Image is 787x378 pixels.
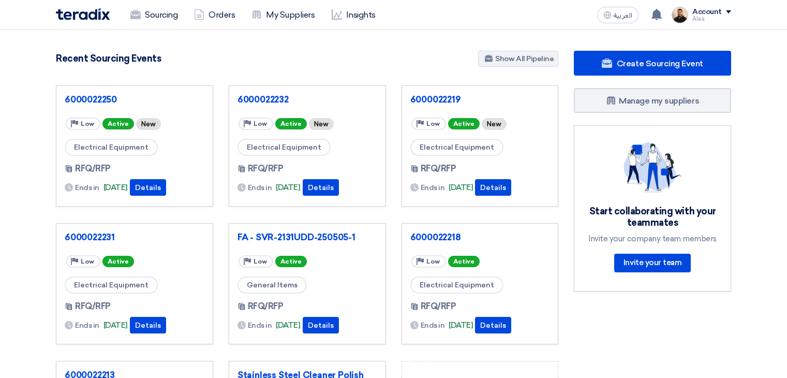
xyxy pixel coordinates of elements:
span: Electrical Equipment [65,277,158,294]
button: Details [130,317,166,333]
span: Electrical Equipment [410,139,503,156]
button: العربية [597,7,638,23]
img: MAA_1717931611039.JPG [672,7,688,23]
img: invite_your_team.svg [623,142,681,193]
span: Ends in [421,320,445,331]
span: Electrical Equipment [237,139,331,156]
a: 6000022218 [410,232,550,242]
span: RFQ/RFP [248,300,284,313]
img: Teradix logo [56,8,110,20]
button: Details [303,317,339,333]
a: Manage my suppliers [574,88,731,113]
span: Active [448,118,480,129]
a: 6000022232 [237,94,377,105]
div: Alaa [692,16,731,22]
span: RFQ/RFP [248,163,284,175]
span: Low [426,120,440,127]
span: Low [81,258,94,265]
span: Low [81,120,94,127]
button: Details [303,179,339,196]
span: Active [448,256,480,267]
div: Start collaborating with your teammates [587,206,718,229]
span: Active [102,118,134,129]
a: 6000022219 [410,94,550,105]
div: New [136,118,161,130]
span: Electrical Equipment [65,139,158,156]
span: Active [275,256,307,267]
span: Active [275,118,307,129]
span: Ends in [248,182,272,193]
span: Ends in [421,182,445,193]
span: RFQ/RFP [421,300,456,313]
div: New [482,118,507,130]
button: Details [130,179,166,196]
span: Active [102,256,134,267]
div: Account [692,8,722,17]
a: 6000022250 [65,94,204,105]
span: Low [254,258,267,265]
span: [DATE] [449,182,473,194]
span: [DATE] [103,182,128,194]
a: 6000022231 [65,232,204,242]
span: RFQ/RFP [75,300,111,313]
button: Details [475,317,511,333]
span: [DATE] [276,319,300,331]
a: Orders [186,4,243,26]
div: Invite your company team members [587,234,718,243]
a: Invite your team [614,254,691,272]
a: Sourcing [122,4,186,26]
span: RFQ/RFP [75,163,111,175]
span: [DATE] [276,182,300,194]
button: Details [475,179,511,196]
span: [DATE] [449,319,473,331]
span: Ends in [75,320,99,331]
a: My Suppliers [243,4,323,26]
span: العربية [614,12,632,19]
span: Low [426,258,440,265]
span: RFQ/RFP [421,163,456,175]
span: Create Sourcing Event [617,59,703,68]
span: Ends in [75,182,99,193]
span: General Items [237,277,307,294]
a: FA - SVR-2131UDD-250505-1 [237,232,377,242]
span: Electrical Equipment [410,277,503,294]
div: New [309,118,334,130]
a: Insights [323,4,384,26]
a: Show All Pipeline [478,51,558,67]
span: [DATE] [103,319,128,331]
span: Ends in [248,320,272,331]
span: Low [254,120,267,127]
h4: Recent Sourcing Events [56,53,161,64]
